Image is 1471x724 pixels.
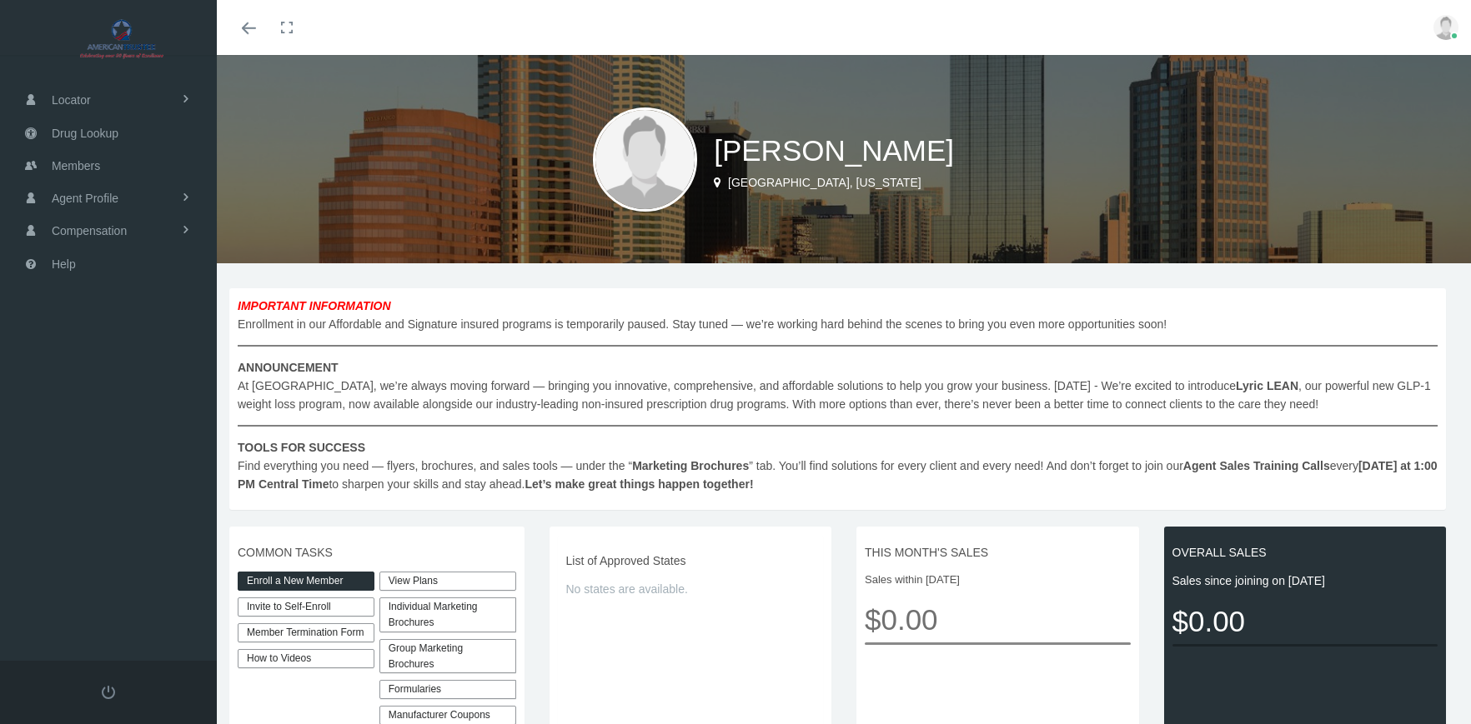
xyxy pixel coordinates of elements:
[865,572,1131,588] span: Sales within [DATE]
[238,623,374,642] a: Member Termination Form
[1172,572,1438,590] span: Sales since joining on [DATE]
[379,680,516,699] div: Formularies
[238,299,391,312] b: IMPORTANT INFORMATION
[52,150,100,182] span: Members
[52,182,118,214] span: Agent Profile
[52,84,91,116] span: Locator
[566,552,816,570] span: List of Approved States
[238,361,339,374] b: ANNOUNCEMENT
[52,117,118,149] span: Drug Lookup
[1433,15,1458,40] img: user-placeholder.jpg
[379,597,516,632] div: Individual Marketing Brochures
[865,597,1131,642] span: $0.00
[632,459,749,472] b: Marketing Brochures
[238,649,374,668] a: How to Videos
[238,572,374,591] a: Enroll a New Member
[593,107,697,212] img: user-placeholder.jpg
[1172,543,1438,562] span: OVERALL SALES
[238,297,1438,493] span: Enrollment in our Affordable and Signature insured programs is temporarily paused. Stay tuned — w...
[865,543,1131,562] span: THIS MONTH'S SALES
[1183,459,1330,472] b: Agent Sales Training Calls
[238,441,365,454] b: TOOLS FOR SUCCESS
[1172,598,1438,644] span: $0.00
[238,459,1438,491] b: [DATE] at 1:00 PM Central Time
[1236,379,1298,392] b: Lyric LEAN
[238,543,516,562] span: COMMON TASKS
[22,18,222,60] img: AMERICAN TRUSTEE
[728,176,921,189] span: [GEOGRAPHIC_DATA], [US_STATE]
[566,580,816,598] span: No states are available.
[238,597,374,617] a: Invite to Self-Enroll
[379,572,516,591] a: View Plans
[714,134,954,167] span: [PERSON_NAME]
[525,477,753,491] b: Let’s make great things happen together!
[379,639,516,674] div: Group Marketing Brochures
[52,215,127,247] span: Compensation
[52,248,76,280] span: Help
